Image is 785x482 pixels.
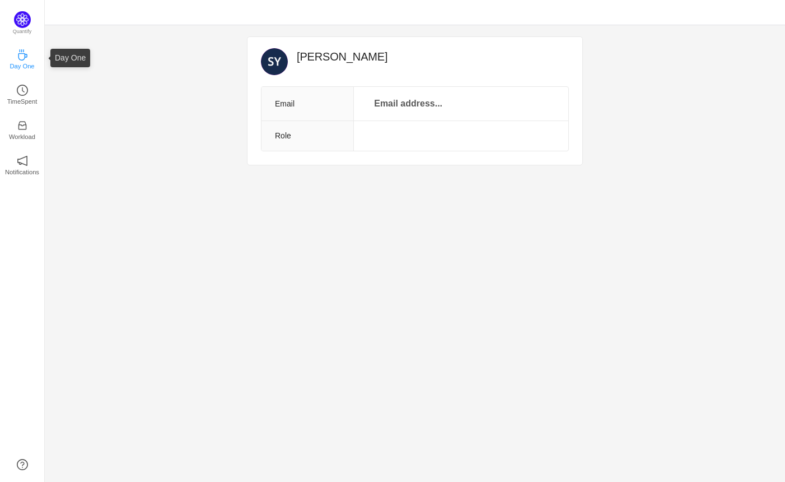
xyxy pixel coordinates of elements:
[17,49,28,61] i: icon: coffee
[17,459,28,470] a: icon: question-circle
[367,96,449,112] p: Email address...
[261,48,288,75] img: YS
[13,28,32,36] p: Quantify
[261,87,354,121] th: Email
[9,132,35,142] p: Workload
[297,48,569,65] h2: [PERSON_NAME]
[17,123,28,135] a: icon: inboxWorkload
[7,96,38,106] p: TimeSpent
[17,88,28,99] a: icon: clock-circleTimeSpent
[14,11,31,28] img: Quantify
[17,120,28,131] i: icon: inbox
[17,85,28,96] i: icon: clock-circle
[17,53,28,64] a: icon: coffeeDay One
[5,167,39,177] p: Notifications
[17,155,28,166] i: icon: notification
[10,61,34,71] p: Day One
[17,159,28,170] a: icon: notificationNotifications
[261,121,354,151] th: Role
